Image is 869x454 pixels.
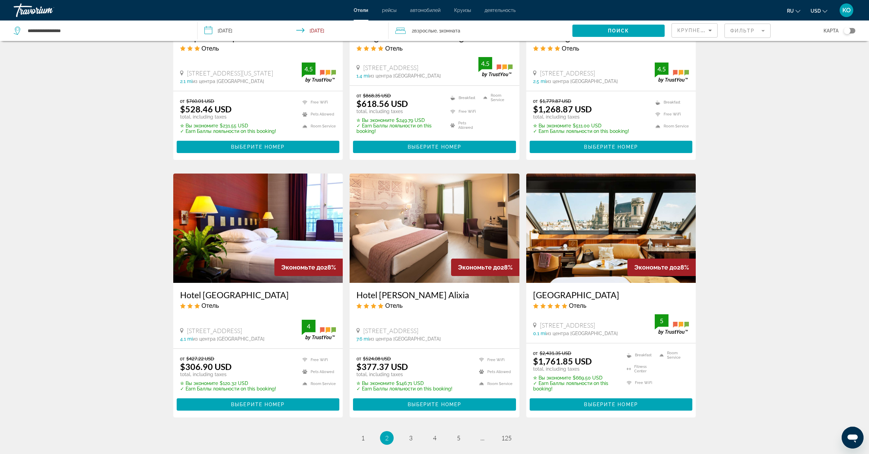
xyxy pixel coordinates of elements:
button: Выберите номер [353,141,516,153]
li: Breakfast [623,350,656,360]
li: Room Service [299,122,336,130]
span: Отель [385,302,403,309]
span: Выберите номер [231,402,285,407]
span: 2 [412,26,437,36]
span: [STREET_ADDRESS][US_STATE] [187,69,273,77]
a: автомобилей [410,8,440,13]
div: 4 [302,322,315,330]
li: Room Service [299,380,336,388]
div: 4 star Hotel [533,44,689,52]
span: из центра [GEOGRAPHIC_DATA] [546,331,618,336]
a: Выберите номер [530,142,693,150]
div: 5 [655,317,668,325]
span: Выберите номер [231,144,285,150]
button: Выберите номер [530,141,693,153]
div: 4 star Hotel [356,302,513,309]
p: ✓ Earn Баллы лояльности on this booking! [180,386,276,391]
button: Выберите номер [177,141,340,153]
span: ✮ Вы экономите [180,381,218,386]
p: ✓ Earn Баллы лояльности on this booking! [356,123,442,134]
span: ... [480,434,485,442]
span: ✮ Вы экономите [356,118,394,123]
span: ✮ Вы экономите [356,381,394,386]
div: 4.5 [478,59,492,68]
button: Выберите номер [353,398,516,411]
span: Поиск [608,28,629,33]
li: Breakfast [652,98,689,107]
ins: $306.90 USD [180,361,232,372]
div: 4 star Hotel [356,44,513,52]
div: 4.5 [302,65,315,73]
span: [STREET_ADDRESS] [540,321,595,329]
span: 125 [501,434,512,442]
img: trustyou-badge.svg [655,63,689,83]
span: 7.6 mi [356,336,369,342]
span: KO [842,7,851,14]
li: Free WiFi [476,356,513,364]
span: от [180,98,185,104]
div: 3 star Hotel [180,302,336,309]
span: Отель [202,44,219,52]
ins: $528.46 USD [180,104,232,114]
div: 4.5 [655,65,668,73]
li: Room Service [476,380,513,388]
p: total, including taxes [180,114,276,120]
a: Выберите номер [353,400,516,407]
img: Hotel image [173,174,343,283]
del: $1,779.87 USD [540,98,571,104]
li: Free WiFi [299,356,336,364]
span: из центра [GEOGRAPHIC_DATA] [192,79,264,84]
img: trustyou-badge.svg [302,63,336,83]
span: Взрослые [414,28,437,33]
span: от [356,356,361,361]
div: 28% [627,259,696,276]
span: карта [824,26,839,36]
p: $120.32 USD [180,381,276,386]
li: Room Service [652,122,689,130]
nav: Pagination [173,431,696,445]
span: 5 [457,434,460,442]
span: [STREET_ADDRESS] [363,327,418,334]
a: Отели [354,8,368,13]
p: $249.79 USD [356,118,442,123]
p: $669.50 USD [533,375,618,381]
span: [STREET_ADDRESS] [363,64,418,71]
ins: $1,268.87 USD [533,104,592,114]
span: из центра [GEOGRAPHIC_DATA] [369,336,441,342]
img: Hotel image [350,174,519,283]
span: 4.1 mi [180,336,193,342]
li: Room Service [480,93,513,103]
ins: $377.37 USD [356,361,408,372]
button: User Menu [838,3,855,17]
del: $868.35 USD [363,93,391,98]
span: из центра [GEOGRAPHIC_DATA] [546,79,618,84]
button: Check-in date: Nov 27, 2025 Check-out date: Nov 30, 2025 [198,20,388,41]
a: Hotel [GEOGRAPHIC_DATA] [180,290,336,300]
button: Change language [787,6,800,16]
span: Отель [569,302,586,309]
div: 5 star Hotel [533,302,689,309]
button: Поиск [572,25,664,37]
span: 1.4 mi [356,73,369,79]
span: от [356,93,361,98]
li: Pets Allowed [299,368,336,376]
li: Free WiFi [299,98,336,107]
button: Toggle map [839,28,855,34]
p: $231.55 USD [180,123,276,128]
del: $524.08 USD [363,356,391,361]
del: $2,431.35 USD [540,350,571,356]
span: Экономьте до [281,264,324,271]
p: total, including taxes [180,372,276,377]
a: [GEOGRAPHIC_DATA] [533,290,689,300]
ins: $1,761.85 USD [533,356,592,366]
li: Free WiFi [623,377,656,388]
p: total, including taxes [356,372,452,377]
a: деятельность [485,8,516,13]
li: Pets Allowed [476,368,513,376]
del: $427.22 USD [186,356,214,361]
a: Hotel [PERSON_NAME] Alixia [356,290,513,300]
p: total, including taxes [356,109,442,114]
span: Выберите номер [584,402,638,407]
